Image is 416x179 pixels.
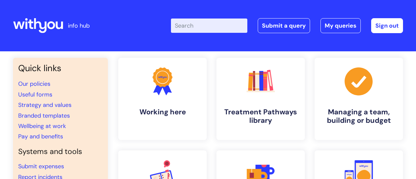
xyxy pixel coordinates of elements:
a: Wellbeing at work [18,122,66,130]
h4: Managing a team, building or budget [320,108,398,125]
a: My queries [320,18,361,33]
a: Branded templates [18,112,70,120]
a: Treatment Pathways library [216,58,305,140]
a: Working here [118,58,207,140]
h3: Quick links [18,63,103,73]
a: Managing a team, building or budget [315,58,403,140]
div: | - [171,18,403,33]
a: Sign out [371,18,403,33]
a: Submit a query [258,18,310,33]
h4: Working here [123,108,201,116]
a: Our policies [18,80,50,88]
a: Useful forms [18,91,52,98]
a: Submit expenses [18,162,64,170]
h4: Systems and tools [18,147,103,156]
p: info hub [68,20,90,31]
input: Search [171,19,247,33]
a: Strategy and values [18,101,71,109]
h4: Treatment Pathways library [222,108,300,125]
a: Pay and benefits [18,133,63,140]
